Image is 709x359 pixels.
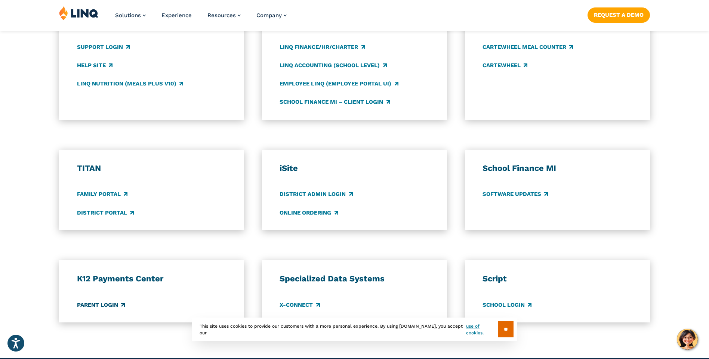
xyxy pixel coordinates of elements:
[483,163,632,174] h3: School Finance MI
[280,274,429,284] h3: Specialized Data Systems
[77,61,112,69] a: Help Site
[115,6,287,31] nav: Primary Navigation
[466,323,498,336] a: use of cookies.
[77,79,183,88] a: LINQ Nutrition (Meals Plus v10)
[483,61,527,69] a: CARTEWHEEL
[77,301,125,309] a: Parent Login
[256,12,282,19] span: Company
[483,43,573,51] a: CARTEWHEEL Meal Counter
[207,12,241,19] a: Resources
[588,6,650,22] nav: Button Navigation
[77,209,134,217] a: District Portal
[77,190,127,199] a: Family Portal
[483,274,632,284] h3: Script
[280,209,338,217] a: Online Ordering
[588,7,650,22] a: Request a Demo
[280,79,398,88] a: Employee LINQ (Employee Portal UI)
[483,301,531,309] a: School Login
[77,43,130,51] a: Support Login
[280,98,390,106] a: School Finance MI – Client Login
[115,12,141,19] span: Solutions
[77,274,226,284] h3: K12 Payments Center
[280,301,320,309] a: X-Connect
[280,190,352,199] a: District Admin Login
[59,6,99,20] img: LINQ | K‑12 Software
[77,163,226,174] h3: TITAN
[256,12,287,19] a: Company
[192,318,517,341] div: This site uses cookies to provide our customers with a more personal experience. By using [DOMAIN...
[161,12,192,19] a: Experience
[280,61,386,69] a: LINQ Accounting (school level)
[483,190,548,199] a: Software Updates
[207,12,236,19] span: Resources
[280,43,365,51] a: LINQ Finance/HR/Charter
[677,329,698,350] button: Hello, have a question? Let’s chat.
[115,12,146,19] a: Solutions
[280,163,429,174] h3: iSite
